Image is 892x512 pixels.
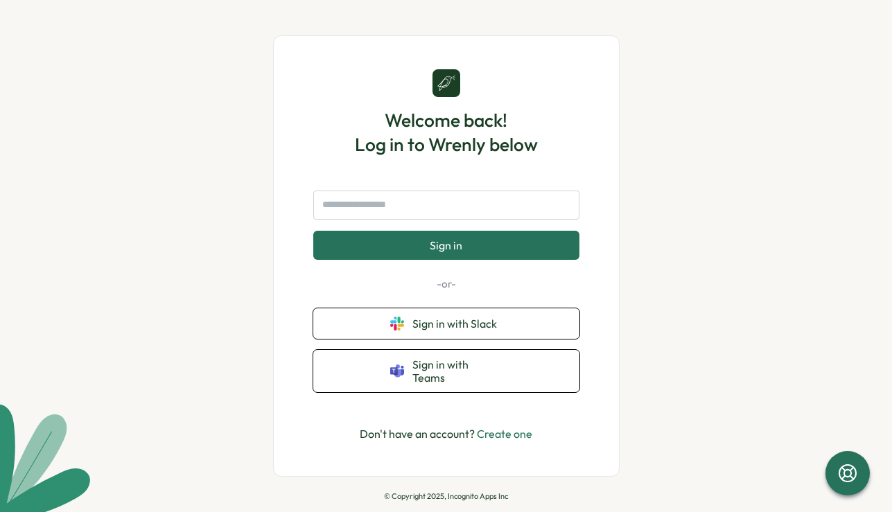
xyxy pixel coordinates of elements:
span: Sign in [430,239,462,251]
p: -or- [313,276,579,292]
p: Don't have an account? [360,425,532,443]
h1: Welcome back! Log in to Wrenly below [355,108,538,157]
a: Create one [477,427,532,441]
button: Sign in with Slack [313,308,579,339]
span: Sign in with Slack [412,317,502,330]
button: Sign in [313,231,579,260]
button: Sign in with Teams [313,350,579,392]
p: © Copyright 2025, Incognito Apps Inc [384,492,508,501]
span: Sign in with Teams [412,358,502,384]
